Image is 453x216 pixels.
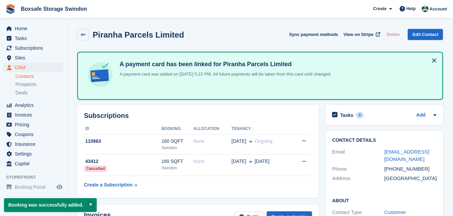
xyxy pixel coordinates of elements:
span: Tasks [15,34,55,43]
a: Deals [15,89,63,96]
a: menu [3,139,63,149]
a: menu [3,110,63,120]
span: Deals [15,90,28,96]
a: menu [3,24,63,33]
a: Preview store [55,183,63,191]
th: Booking [162,124,193,134]
a: Contacts [15,73,63,80]
span: Booking Portal [15,182,55,192]
div: Address [332,175,384,182]
h2: Contact Details [332,138,436,143]
h2: About [332,197,436,204]
a: menu [3,182,63,192]
a: Customer [384,209,406,215]
div: Create a Subscription [84,181,133,188]
a: menu [3,53,63,62]
a: [EMAIL_ADDRESS][DOMAIN_NAME] [384,149,429,162]
a: Add [416,112,425,119]
h2: Piranha Parcels Limited [93,30,184,39]
div: 0 [356,112,364,118]
div: Phone [332,165,384,173]
span: CRM [15,63,55,72]
span: Pricing [15,120,55,129]
a: menu [3,159,63,168]
button: Delete [384,29,402,40]
p: A payment card was added on [DATE] 5:22 PM. All future payments will be taken from this card unti... [117,71,331,78]
a: menu [3,100,63,110]
span: [DATE] [231,138,246,145]
a: menu [3,43,63,53]
div: Cancelled [84,165,107,172]
div: 110963 [84,138,162,145]
span: Create [373,5,387,12]
span: Help [406,5,416,12]
div: None [193,138,231,145]
span: Sites [15,53,55,62]
span: Ongoing [255,138,272,144]
span: Invoices [15,110,55,120]
div: 160 SQFT [162,158,193,165]
span: Storefront [6,174,67,181]
div: 160 SQFT [162,138,193,145]
img: stora-icon-8386f47178a22dfd0bd8f6a31ec36ba5ce8667c1dd55bd0f319d3a0aa187defe.svg [5,4,15,14]
a: Create a Subscription [84,179,137,191]
span: Settings [15,149,55,159]
h2: Subscriptions [84,112,312,120]
div: None [193,158,231,165]
button: Sync payment methods [289,29,338,40]
span: Analytics [15,100,55,110]
div: Swindon [162,165,193,171]
span: Account [429,6,447,12]
span: Insurance [15,139,55,149]
div: Swindon [162,145,193,151]
span: [DATE] [255,158,269,165]
span: Capital [15,159,55,168]
span: View on Stripe [344,31,373,38]
a: menu [3,34,63,43]
a: Edit Contact [408,29,443,40]
img: Kim Virabi [422,5,428,12]
th: Allocation [193,124,231,134]
a: menu [3,63,63,72]
h4: A payment card has been linked for Piranha Parcels Limited [117,60,331,68]
img: card-linked-ebf98d0992dc2aeb22e95c0e3c79077019eb2392cfd83c6a337811c24bc77127.svg [86,60,114,89]
span: Prospects [15,81,36,88]
a: View on Stripe [341,29,381,40]
a: menu [3,149,63,159]
div: [GEOGRAPHIC_DATA] [384,175,436,182]
th: ID [84,124,162,134]
span: [DATE] [231,158,246,165]
div: Email [332,148,384,163]
span: Subscriptions [15,43,55,53]
p: Booking was successfully added. [4,198,97,212]
h2: Tasks [340,112,353,118]
a: menu [3,130,63,139]
div: 43412 [84,158,162,165]
div: [PHONE_NUMBER] [384,165,436,173]
a: menu [3,120,63,129]
a: Prospects [15,81,63,88]
a: Boxsafe Storage Swindon [18,3,90,14]
span: Home [15,24,55,33]
span: Coupons [15,130,55,139]
th: Tenancy [231,124,291,134]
